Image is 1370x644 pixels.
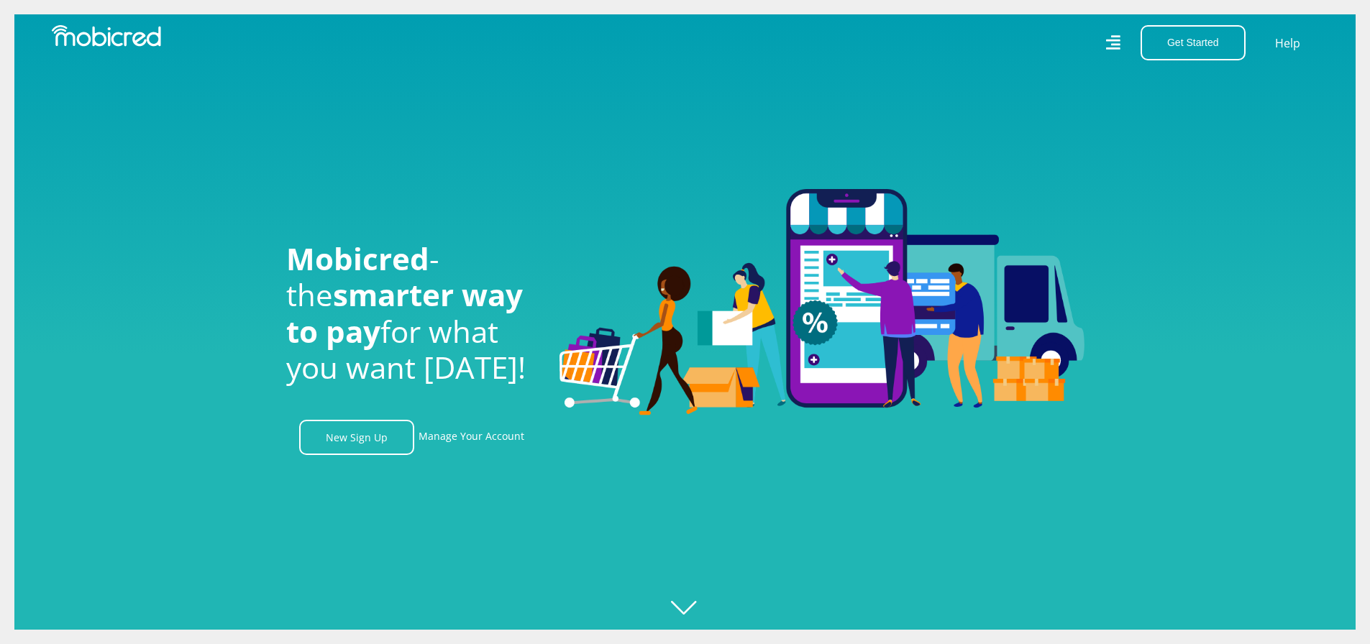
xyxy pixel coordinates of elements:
a: New Sign Up [299,420,414,455]
button: Get Started [1141,25,1246,60]
span: smarter way to pay [286,274,523,351]
a: Manage Your Account [419,420,524,455]
h1: - the for what you want [DATE]! [286,241,538,386]
img: Welcome to Mobicred [560,189,1084,416]
img: Mobicred [52,25,161,47]
a: Help [1274,34,1301,52]
span: Mobicred [286,238,429,279]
